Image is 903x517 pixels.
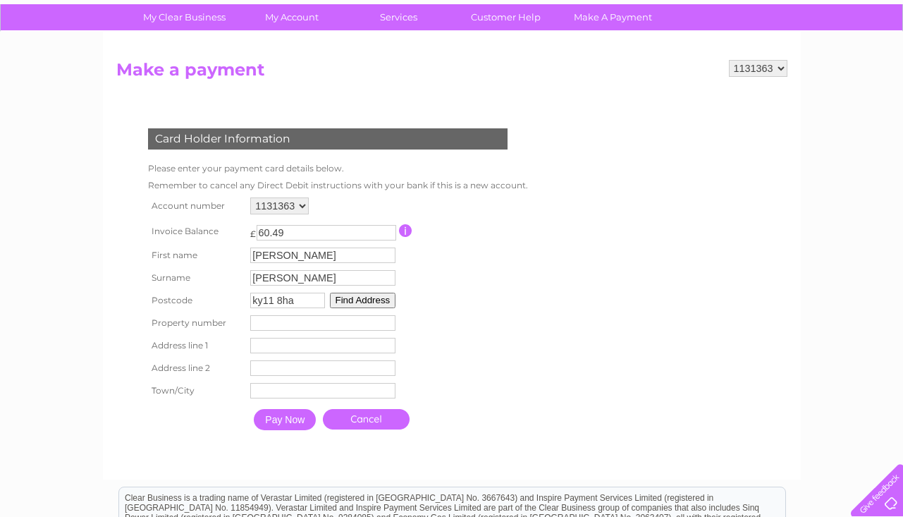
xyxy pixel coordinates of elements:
[856,60,890,71] a: Log out
[254,409,316,430] input: Pay Now
[323,409,410,430] a: Cancel
[145,218,247,244] th: Invoice Balance
[145,289,247,312] th: Postcode
[233,4,350,30] a: My Account
[116,60,787,87] h2: Make a payment
[148,128,508,150] div: Card Holder Information
[330,293,396,308] button: Find Address
[145,194,247,218] th: Account number
[780,60,801,71] a: Blog
[145,160,532,177] td: Please enter your payment card details below.
[119,8,785,68] div: Clear Business is a trading name of Verastar Limited (registered in [GEOGRAPHIC_DATA] No. 3667643...
[655,60,682,71] a: Water
[145,244,247,267] th: First name
[145,267,247,289] th: Surname
[690,60,721,71] a: Energy
[145,379,247,402] th: Town/City
[126,4,242,30] a: My Clear Business
[448,4,564,30] a: Customer Help
[399,224,412,237] input: Information
[250,221,256,239] td: £
[340,4,457,30] a: Services
[145,177,532,194] td: Remember to cancel any Direct Debit instructions with your bank if this is a new account.
[809,60,844,71] a: Contact
[145,334,247,357] th: Address line 1
[730,60,772,71] a: Telecoms
[32,37,104,80] img: logo.png
[145,357,247,379] th: Address line 2
[145,312,247,334] th: Property number
[555,4,671,30] a: Make A Payment
[637,7,735,25] a: 0333 014 3131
